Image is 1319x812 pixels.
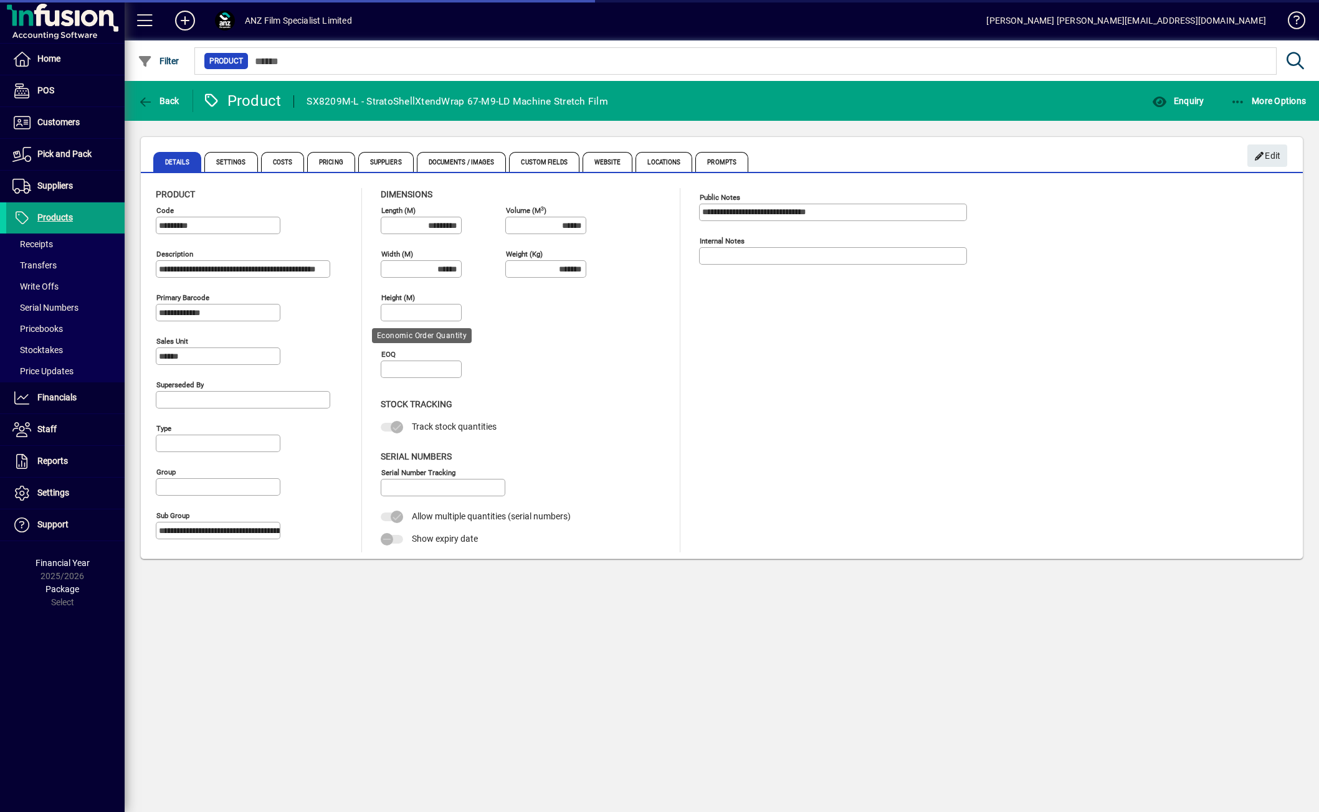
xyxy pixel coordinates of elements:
[412,534,478,544] span: Show expiry date
[37,488,69,498] span: Settings
[307,152,355,172] span: Pricing
[138,96,179,106] span: Back
[156,511,189,520] mat-label: Sub group
[12,324,63,334] span: Pricebooks
[209,55,243,67] span: Product
[245,11,352,31] div: ANZ Film Specialist Limited
[156,206,174,215] mat-label: Code
[205,9,245,32] button: Profile
[36,558,90,568] span: Financial Year
[541,205,544,211] sup: 3
[37,519,69,529] span: Support
[125,90,193,112] app-page-header-button: Back
[6,276,125,297] a: Write Offs
[138,56,179,66] span: Filter
[700,193,740,202] mat-label: Public Notes
[417,152,507,172] span: Documents / Images
[381,189,432,199] span: Dimensions
[6,297,125,318] a: Serial Numbers
[6,318,125,339] a: Pricebooks
[6,478,125,509] a: Settings
[45,584,79,594] span: Package
[135,50,183,72] button: Filter
[6,446,125,477] a: Reports
[37,85,54,95] span: POS
[381,250,413,258] mat-label: Width (m)
[204,152,258,172] span: Settings
[6,107,125,138] a: Customers
[6,75,125,106] a: POS
[261,152,305,172] span: Costs
[6,234,125,255] a: Receipts
[1152,96,1204,106] span: Enquiry
[156,468,176,476] mat-label: Group
[156,380,204,389] mat-label: Superseded by
[37,392,77,402] span: Financials
[12,260,57,270] span: Transfers
[381,468,455,476] mat-label: Serial Number tracking
[37,117,80,127] span: Customers
[381,293,415,302] mat-label: Height (m)
[381,350,396,359] mat-label: EOQ
[1254,146,1281,166] span: Edit
[6,382,125,413] a: Financials
[6,414,125,445] a: Staff
[156,293,209,302] mat-label: Primary barcode
[156,250,193,258] mat-label: Description
[12,281,59,291] span: Write Offs
[6,509,125,541] a: Support
[583,152,633,172] span: Website
[12,239,53,249] span: Receipts
[6,255,125,276] a: Transfers
[37,181,73,191] span: Suppliers
[6,361,125,382] a: Price Updates
[12,345,63,355] span: Stocktakes
[1231,96,1307,106] span: More Options
[509,152,579,172] span: Custom Fields
[156,189,195,199] span: Product
[381,451,452,461] span: Serial Numbers
[6,139,125,170] a: Pick and Pack
[6,171,125,202] a: Suppliers
[37,424,57,434] span: Staff
[165,9,205,32] button: Add
[37,456,68,466] span: Reports
[506,206,546,215] mat-label: Volume (m )
[636,152,692,172] span: Locations
[412,422,497,432] span: Track stock quantities
[156,337,188,346] mat-label: Sales unit
[202,91,282,111] div: Product
[1149,90,1207,112] button: Enquiry
[986,11,1266,31] div: [PERSON_NAME] [PERSON_NAME][EMAIL_ADDRESS][DOMAIN_NAME]
[1227,90,1310,112] button: More Options
[156,424,171,433] mat-label: Type
[506,250,543,258] mat-label: Weight (Kg)
[37,212,73,222] span: Products
[153,152,201,172] span: Details
[135,90,183,112] button: Back
[381,206,416,215] mat-label: Length (m)
[6,44,125,75] a: Home
[307,92,608,111] div: SX8209M-L - StratoShellXtendWrap 67-M9-LD Machine Stretch Film
[12,366,74,376] span: Price Updates
[1247,144,1287,167] button: Edit
[700,237,745,245] mat-label: Internal Notes
[1279,2,1303,43] a: Knowledge Base
[695,152,748,172] span: Prompts
[37,54,60,64] span: Home
[12,303,79,313] span: Serial Numbers
[372,328,472,343] div: Economic Order Quantity
[381,399,452,409] span: Stock Tracking
[6,339,125,361] a: Stocktakes
[358,152,414,172] span: Suppliers
[412,511,571,521] span: Allow multiple quantities (serial numbers)
[37,149,92,159] span: Pick and Pack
